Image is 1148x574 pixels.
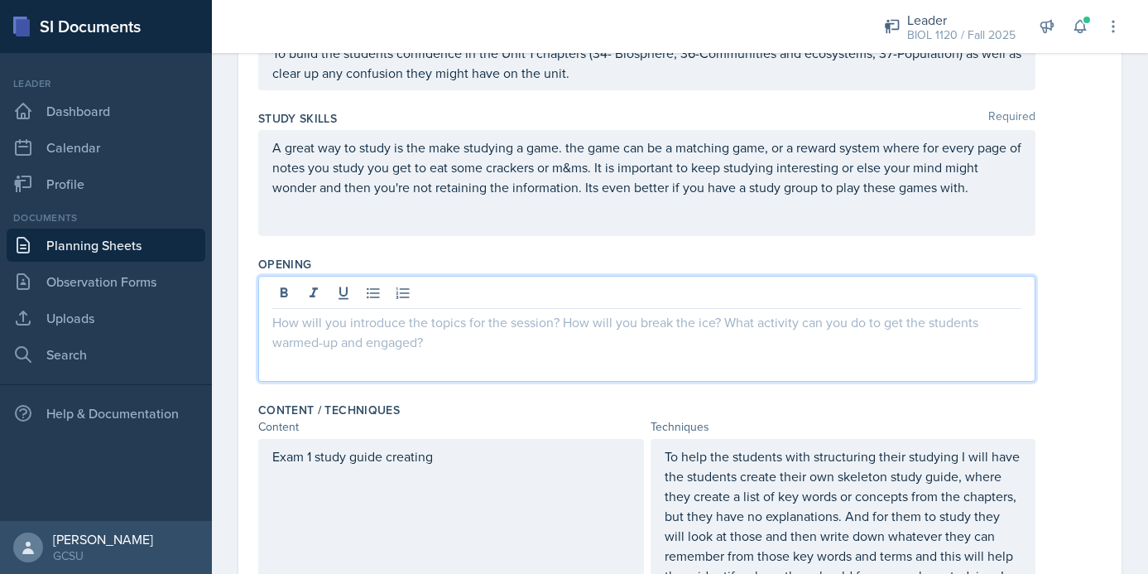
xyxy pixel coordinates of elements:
div: GCSU [53,547,153,564]
div: Leader [7,76,205,91]
a: Calendar [7,131,205,164]
div: Content [258,418,644,436]
p: A great way to study is the make studying a game. the game can be a matching game, or a reward sy... [272,137,1021,197]
div: [PERSON_NAME] [53,531,153,547]
a: Observation Forms [7,265,205,298]
div: BIOL 1120 / Fall 2025 [907,27,1016,44]
div: Documents [7,210,205,225]
span: Required [988,110,1035,127]
p: To build the students confidence in the Unit 1 chapters (34- Biosphere, 36-Communities and ecosys... [272,43,1021,83]
div: Techniques [651,418,1036,436]
label: Opening [258,256,311,273]
label: Study Skills [258,110,337,127]
p: Exam 1 study guide creating [272,446,630,466]
a: Profile [7,167,205,200]
a: Planning Sheets [7,229,205,262]
a: Uploads [7,301,205,335]
a: Dashboard [7,94,205,128]
div: Leader [907,10,1016,30]
div: Help & Documentation [7,397,205,430]
label: Content / Techniques [258,402,400,418]
a: Search [7,338,205,371]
